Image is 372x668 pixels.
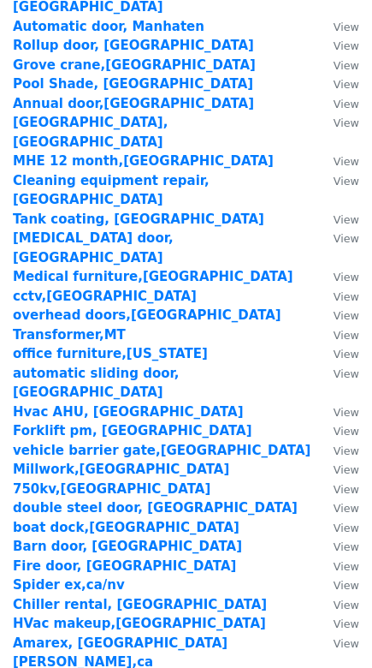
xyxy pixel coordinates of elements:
[13,520,239,535] a: boat dock,[GEOGRAPHIC_DATA]
[316,443,359,458] a: View
[334,579,359,592] small: View
[316,289,359,304] a: View
[316,539,359,554] a: View
[334,329,359,342] small: View
[13,616,266,631] a: HVac makeup,[GEOGRAPHIC_DATA]
[13,327,126,343] a: Transformer,MT
[334,522,359,534] small: View
[334,175,359,188] small: View
[13,115,168,150] a: [GEOGRAPHIC_DATA],[GEOGRAPHIC_DATA]
[13,173,210,208] a: Cleaning equipment repair,[GEOGRAPHIC_DATA]
[334,540,359,553] small: View
[13,346,208,361] a: office furniture,[US_STATE]
[316,212,359,227] a: View
[334,39,359,52] small: View
[13,404,244,420] a: Hvac AHU, [GEOGRAPHIC_DATA]
[13,597,267,612] a: Chiller rental, [GEOGRAPHIC_DATA]
[334,290,359,303] small: View
[334,21,359,33] small: View
[316,307,359,323] a: View
[316,76,359,92] a: View
[334,483,359,496] small: View
[316,173,359,188] a: View
[316,230,359,246] a: View
[334,444,359,457] small: View
[316,346,359,361] a: View
[316,462,359,477] a: View
[13,307,281,323] a: overhead doors,[GEOGRAPHIC_DATA]
[13,443,310,458] a: vehicle barrier gate,[GEOGRAPHIC_DATA]
[316,153,359,169] a: View
[13,230,174,265] a: [MEDICAL_DATA] door,[GEOGRAPHIC_DATA]
[13,481,210,497] a: 750kv,[GEOGRAPHIC_DATA]
[286,586,372,668] iframe: Chat Widget
[316,366,359,381] a: View
[13,57,256,73] a: Grove crane,[GEOGRAPHIC_DATA]
[316,269,359,284] a: View
[316,19,359,34] a: View
[316,481,359,497] a: View
[13,558,236,574] a: Fire door, [GEOGRAPHIC_DATA]
[334,348,359,361] small: View
[334,463,359,476] small: View
[13,38,254,53] strong: Rollup door, [GEOGRAPHIC_DATA]
[13,153,274,169] a: MHE 12 month,[GEOGRAPHIC_DATA]
[13,212,264,227] a: Tank coating, [GEOGRAPHIC_DATA]
[13,269,293,284] a: Medical furniture,[GEOGRAPHIC_DATA]
[13,539,242,554] a: Barn door, [GEOGRAPHIC_DATA]
[316,577,359,593] a: View
[334,502,359,515] small: View
[334,367,359,380] small: View
[13,19,204,34] a: Automatic door, Manhaten
[334,560,359,573] small: View
[334,309,359,322] small: View
[316,404,359,420] a: View
[316,520,359,535] a: View
[13,423,252,438] strong: Forklift pm, [GEOGRAPHIC_DATA]
[316,38,359,53] a: View
[334,271,359,283] small: View
[13,289,197,304] a: cctv,[GEOGRAPHIC_DATA]
[13,500,298,516] a: double steel door, [GEOGRAPHIC_DATA]
[334,406,359,419] small: View
[334,425,359,438] small: View
[316,327,359,343] a: View
[13,96,254,111] a: Annual door,[GEOGRAPHIC_DATA]
[13,462,229,477] a: Millwork,[GEOGRAPHIC_DATA]
[334,232,359,245] small: View
[334,116,359,129] small: View
[316,115,359,130] a: View
[316,558,359,574] a: View
[13,577,125,593] a: Spider ex,ca/nv
[316,423,359,438] a: View
[13,366,179,401] a: automatic sliding door, [GEOGRAPHIC_DATA]
[316,96,359,111] a: View
[334,59,359,72] small: View
[334,78,359,91] small: View
[316,57,359,73] a: View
